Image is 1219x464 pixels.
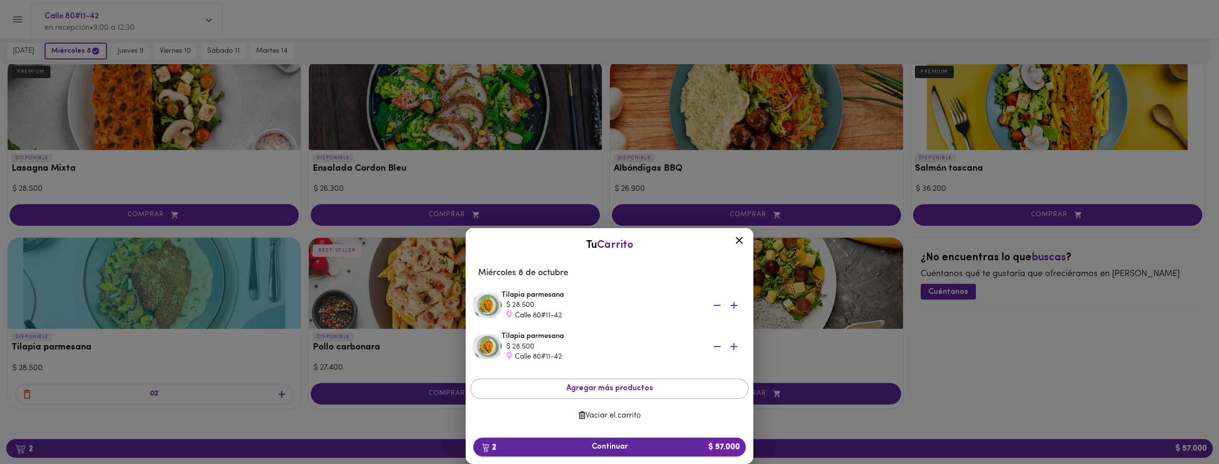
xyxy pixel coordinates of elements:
[506,300,698,310] div: $ 28.500
[482,443,489,452] img: cart.png
[703,438,746,456] b: $ 57.000
[506,352,698,362] div: Calle 80#11-42
[473,332,502,361] img: Tilapia parmesana
[478,411,741,420] span: Vaciar el carrito
[473,438,746,456] button: 2Continuar$ 57.000
[502,331,746,362] div: Tilapia parmesana
[479,384,740,393] span: Agregar más productos
[470,379,749,398] button: Agregar más productos
[470,262,749,285] li: Miércoles 8 de octubre
[506,342,698,352] div: $ 28.500
[476,441,502,453] b: 2
[502,290,746,321] div: Tilapia parmesana
[475,238,744,253] div: Tu
[506,311,698,321] div: Calle 80#11-42
[473,291,502,320] img: Tilapia parmesana
[597,240,633,251] span: Carrito
[1163,408,1209,454] iframe: Messagebird Livechat Widget
[481,442,738,452] span: Continuar
[470,406,749,425] button: Vaciar el carrito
